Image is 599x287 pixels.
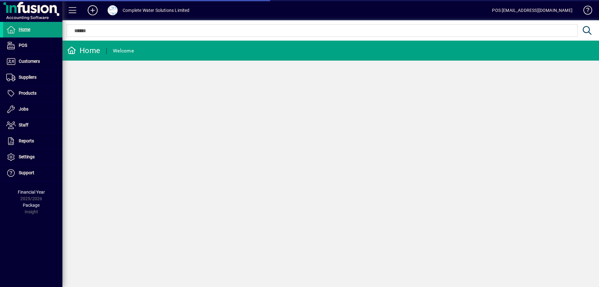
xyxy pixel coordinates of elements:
[19,91,37,96] span: Products
[579,1,591,22] a: Knowledge Base
[19,154,35,159] span: Settings
[3,38,62,53] a: POS
[3,133,62,149] a: Reports
[19,75,37,80] span: Suppliers
[113,46,134,56] div: Welcome
[18,190,45,195] span: Financial Year
[123,5,190,15] div: Complete Water Solutions Limited
[23,203,40,208] span: Package
[19,138,34,143] span: Reports
[67,46,100,56] div: Home
[3,149,62,165] a: Settings
[19,122,28,127] span: Staff
[83,5,103,16] button: Add
[19,106,28,111] span: Jobs
[492,5,572,15] div: POS [EMAIL_ADDRESS][DOMAIN_NAME]
[3,86,62,101] a: Products
[19,170,34,175] span: Support
[3,165,62,181] a: Support
[3,54,62,69] a: Customers
[3,70,62,85] a: Suppliers
[19,59,40,64] span: Customers
[3,117,62,133] a: Staff
[19,27,30,32] span: Home
[3,101,62,117] a: Jobs
[103,5,123,16] button: Profile
[19,43,27,48] span: POS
